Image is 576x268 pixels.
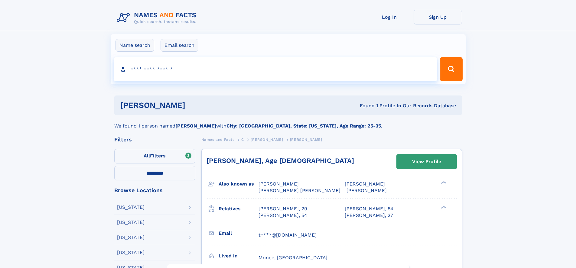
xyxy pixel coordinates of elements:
span: [PERSON_NAME] [347,188,387,193]
div: [US_STATE] [117,235,145,240]
span: [PERSON_NAME] [290,137,322,142]
h3: Email [219,228,259,238]
a: [PERSON_NAME], Age [DEMOGRAPHIC_DATA] [207,157,354,164]
span: [PERSON_NAME] [PERSON_NAME] [259,188,340,193]
b: [PERSON_NAME] [175,123,216,129]
span: Monee, [GEOGRAPHIC_DATA] [259,255,327,260]
h1: [PERSON_NAME] [120,102,273,109]
label: Name search [116,39,154,52]
div: [US_STATE] [117,205,145,210]
div: Found 1 Profile In Our Records Database [272,102,456,109]
div: ❯ [440,181,447,185]
div: ❯ [440,205,447,209]
h3: Relatives [219,204,259,214]
div: [US_STATE] [117,250,145,255]
label: Email search [161,39,198,52]
h3: Lived in [219,251,259,261]
a: [PERSON_NAME], 27 [345,212,393,219]
div: [US_STATE] [117,220,145,225]
a: [PERSON_NAME], 54 [259,212,307,219]
div: Filters [114,137,195,142]
a: [PERSON_NAME] [251,136,283,143]
label: Filters [114,149,195,163]
a: Log In [365,10,414,24]
div: Browse Locations [114,188,195,193]
a: [PERSON_NAME], 29 [259,205,307,212]
button: Search Button [440,57,462,81]
span: [PERSON_NAME] [345,181,385,187]
h3: Also known as [219,179,259,189]
a: C [241,136,244,143]
img: Logo Names and Facts [114,10,201,26]
div: View Profile [412,155,441,169]
a: Sign Up [414,10,462,24]
a: [PERSON_NAME], 54 [345,205,393,212]
a: Names and Facts [201,136,235,143]
span: [PERSON_NAME] [259,181,299,187]
b: City: [GEOGRAPHIC_DATA], State: [US_STATE], Age Range: 25-35 [226,123,381,129]
a: View Profile [397,154,457,169]
span: C [241,137,244,142]
span: All [144,153,150,159]
input: search input [114,57,438,81]
div: We found 1 person named with . [114,115,462,130]
span: [PERSON_NAME] [251,137,283,142]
